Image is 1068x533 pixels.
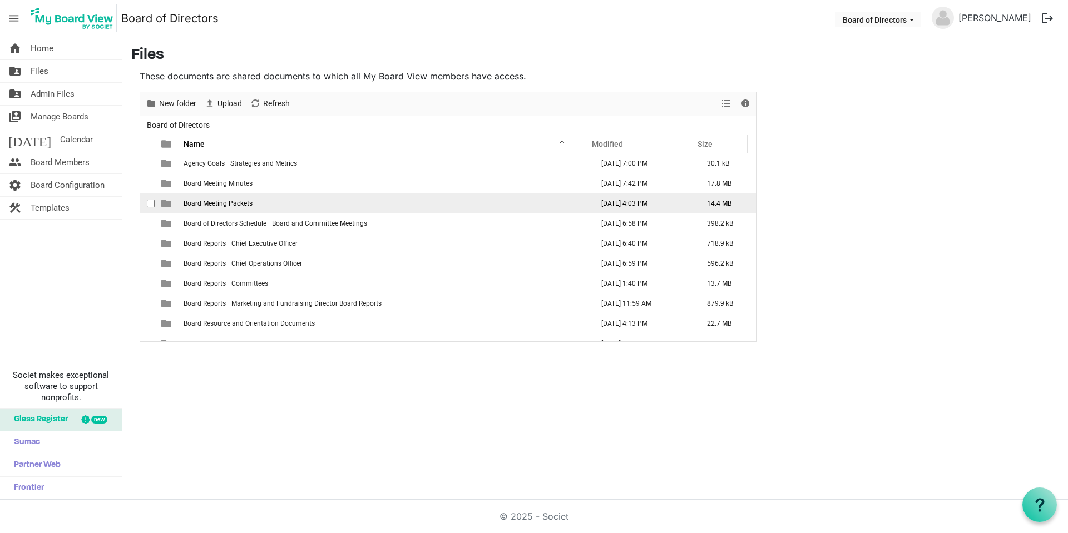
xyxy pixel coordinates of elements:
[91,416,107,424] div: new
[31,197,70,219] span: Templates
[592,140,623,148] span: Modified
[144,97,199,111] button: New folder
[590,293,695,313] td: June 27, 2025 11:59 AM column header Modified
[27,4,117,32] img: My Board View Logo
[140,213,155,233] td: checkbox
[8,106,22,128] span: switch_account
[500,511,568,522] a: © 2025 - Societ
[140,233,155,253] td: checkbox
[8,151,22,173] span: people
[5,370,117,403] span: Societ makes exceptional software to support nonprofits.
[738,97,753,111] button: Details
[8,431,40,454] span: Sumac
[140,313,155,333] td: checkbox
[246,92,294,116] div: Refresh
[180,233,590,253] td: Board Reports__Chief Executive Officer is template cell column header Name
[184,280,268,287] span: Board Reports__Committees
[184,320,315,327] span: Board Resource and Orientation Documents
[695,233,756,253] td: 718.9 kB is template cell column header Size
[695,273,756,293] td: 13.7 MB is template cell column header Size
[140,333,155,353] td: checkbox
[736,92,755,116] div: Details
[695,173,756,193] td: 17.8 MB is template cell column header Size
[698,140,713,148] span: Size
[8,37,22,59] span: home
[590,173,695,193] td: July 23, 2025 7:42 PM column header Modified
[3,8,24,29] span: menu
[717,92,736,116] div: View
[180,273,590,293] td: Board Reports__Committees is template cell column header Name
[142,92,200,116] div: New folder
[31,174,105,196] span: Board Configuration
[8,197,22,219] span: construction
[184,340,260,347] span: Constitution and By-Laws
[1036,7,1059,30] button: logout
[180,193,590,213] td: Board Meeting Packets is template cell column header Name
[180,173,590,193] td: Board Meeting Minutes is template cell column header Name
[695,293,756,313] td: 879.9 kB is template cell column header Size
[158,97,197,111] span: New folder
[155,293,180,313] td: is template cell column header type
[145,118,212,132] span: Board of Directors
[835,12,921,27] button: Board of Directors dropdownbutton
[695,153,756,173] td: 30.1 kB is template cell column header Size
[184,300,382,307] span: Board Reports__Marketing and Fundraising Director Board Reports
[180,293,590,313] td: Board Reports__Marketing and Fundraising Director Board Reports is template cell column header Name
[8,174,22,196] span: settings
[121,7,219,29] a: Board of Directors
[590,273,695,293] td: June 27, 2025 1:40 PM column header Modified
[695,213,756,233] td: 398.2 kB is template cell column header Size
[590,253,695,273] td: May 28, 2025 6:59 PM column header Modified
[590,233,695,253] td: May 28, 2025 6:40 PM column header Modified
[155,273,180,293] td: is template cell column header type
[184,220,367,227] span: Board of Directors Schedule__Board and Committee Meetings
[31,106,88,128] span: Manage Boards
[155,173,180,193] td: is template cell column header type
[140,69,757,83] p: These documents are shared documents to which all My Board View members have access.
[8,409,68,431] span: Glass Register
[155,333,180,353] td: is template cell column header type
[695,313,756,333] td: 22.7 MB is template cell column header Size
[180,313,590,333] td: Board Resource and Orientation Documents is template cell column header Name
[60,128,93,151] span: Calendar
[140,193,155,213] td: checkbox
[155,233,180,253] td: is template cell column header type
[590,213,695,233] td: July 07, 2025 6:58 PM column header Modified
[140,253,155,273] td: checkbox
[8,128,51,151] span: [DATE]
[184,240,298,247] span: Board Reports__Chief Executive Officer
[932,7,954,29] img: no-profile-picture.svg
[31,151,90,173] span: Board Members
[262,97,291,111] span: Refresh
[131,46,1059,65] h3: Files
[248,97,292,111] button: Refresh
[202,97,244,111] button: Upload
[954,7,1036,29] a: [PERSON_NAME]
[155,253,180,273] td: is template cell column header type
[8,60,22,82] span: folder_shared
[180,333,590,353] td: Constitution and By-Laws is template cell column header Name
[140,153,155,173] td: checkbox
[155,193,180,213] td: is template cell column header type
[31,37,53,59] span: Home
[180,213,590,233] td: Board of Directors Schedule__Board and Committee Meetings is template cell column header Name
[140,273,155,293] td: checkbox
[590,313,695,333] td: July 08, 2025 4:13 PM column header Modified
[184,260,302,267] span: Board Reports__Chief Operations Officer
[216,97,243,111] span: Upload
[695,333,756,353] td: 380.5 kB is template cell column header Size
[31,83,75,105] span: Admin Files
[200,92,246,116] div: Upload
[590,153,695,173] td: April 23, 2025 7:00 PM column header Modified
[184,200,253,207] span: Board Meeting Packets
[8,477,44,499] span: Frontier
[184,180,253,187] span: Board Meeting Minutes
[695,253,756,273] td: 596.2 kB is template cell column header Size
[184,160,297,167] span: Agency Goals__Strategies and Metrics
[719,97,733,111] button: View dropdownbutton
[695,193,756,213] td: 14.4 MB is template cell column header Size
[184,140,205,148] span: Name
[155,213,180,233] td: is template cell column header type
[8,454,61,476] span: Partner Web
[180,153,590,173] td: Agency Goals__Strategies and Metrics is template cell column header Name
